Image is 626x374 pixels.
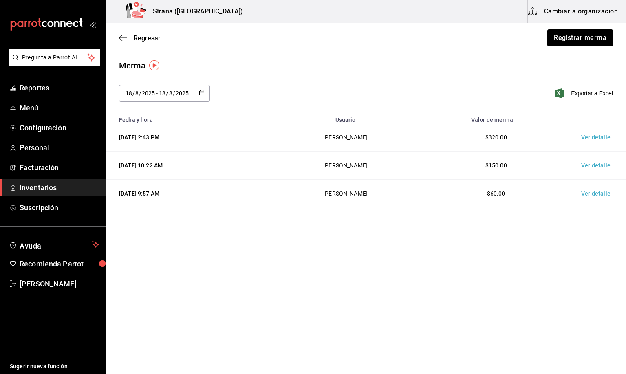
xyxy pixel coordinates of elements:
[20,82,99,93] span: Reportes
[119,59,145,72] div: Merma
[9,49,100,66] button: Pregunta a Parrot AI
[139,90,141,97] span: /
[268,123,423,152] td: [PERSON_NAME]
[141,90,155,97] input: Year
[175,90,189,97] input: Year
[20,122,99,133] span: Configuración
[485,134,507,141] span: $320.00
[20,162,99,173] span: Facturación
[20,278,99,289] span: [PERSON_NAME]
[20,202,99,213] span: Suscripción
[119,161,258,169] div: [DATE] 10:22 AM
[166,90,168,97] span: /
[268,112,423,123] th: Usuario
[106,112,268,123] th: Fecha y hora
[119,133,258,141] div: [DATE] 2:43 PM
[159,90,166,97] input: Day
[146,7,243,16] h3: Strana ([GEOGRAPHIC_DATA])
[119,189,258,198] div: [DATE] 9:57 AM
[135,90,139,97] input: Month
[485,162,507,169] span: $150.00
[149,60,159,70] img: Tooltip marker
[20,240,88,249] span: Ayuda
[487,190,505,197] span: $60.00
[132,90,135,97] span: /
[22,53,88,62] span: Pregunta a Parrot AI
[134,34,161,42] span: Regresar
[423,112,569,123] th: Valor de merma
[6,59,100,68] a: Pregunta a Parrot AI
[169,90,173,97] input: Month
[125,90,132,97] input: Day
[557,88,613,98] button: Exportar a Excel
[569,152,626,180] td: Ver detalle
[569,180,626,208] td: Ver detalle
[10,362,99,371] span: Sugerir nueva función
[119,34,161,42] button: Regresar
[90,21,96,28] button: open_drawer_menu
[156,90,158,97] span: -
[268,152,423,180] td: [PERSON_NAME]
[268,180,423,208] td: [PERSON_NAME]
[173,90,175,97] span: /
[569,123,626,152] td: Ver detalle
[20,102,99,113] span: Menú
[547,29,613,46] button: Registrar merma
[20,258,99,269] span: Recomienda Parrot
[20,142,99,153] span: Personal
[20,182,99,193] span: Inventarios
